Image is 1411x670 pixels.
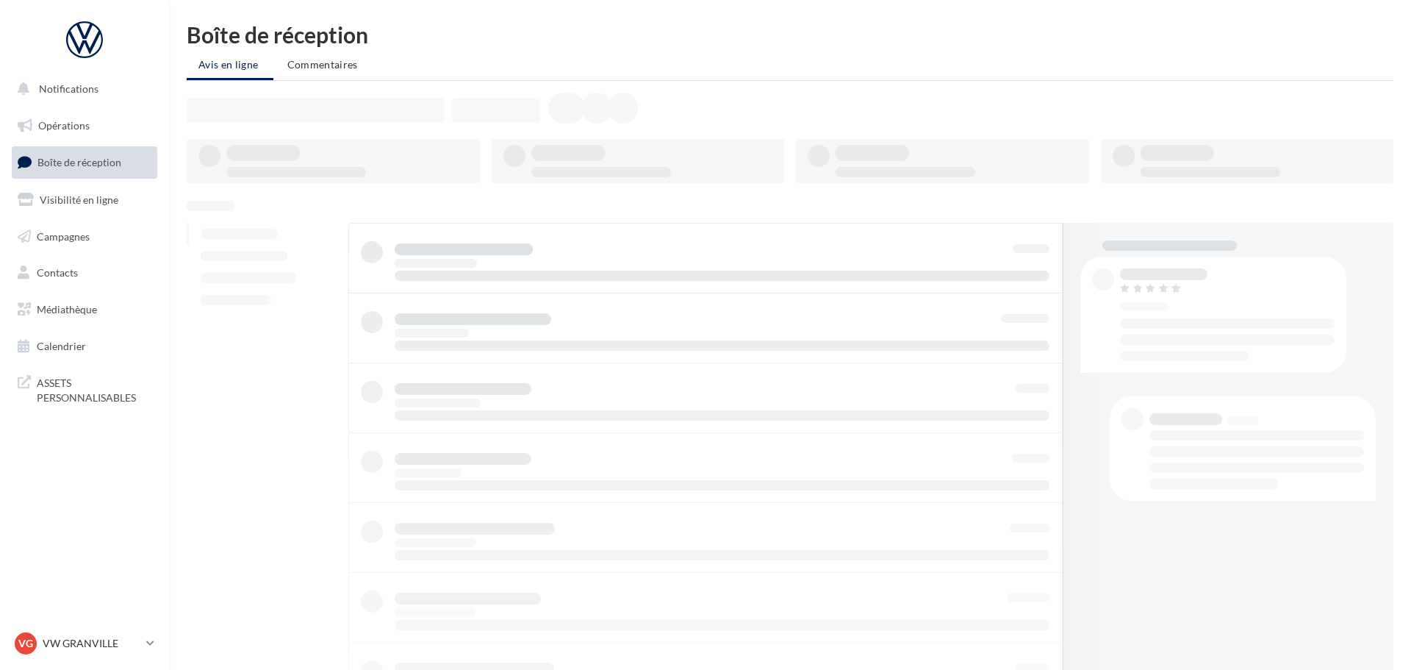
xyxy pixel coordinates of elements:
[37,373,151,405] span: ASSETS PERSONNALISABLES
[9,146,160,178] a: Boîte de réception
[40,193,118,206] span: Visibilité en ligne
[37,229,90,242] span: Campagnes
[287,58,358,71] span: Commentaires
[9,110,160,141] a: Opérations
[39,82,98,95] span: Notifications
[9,74,154,104] button: Notifications
[9,221,160,252] a: Campagnes
[9,185,160,215] a: Visibilité en ligne
[18,636,33,651] span: VG
[9,294,160,325] a: Médiathèque
[187,24,1393,46] div: Boîte de réception
[9,257,160,288] a: Contacts
[38,119,90,132] span: Opérations
[37,340,86,352] span: Calendrier
[37,156,121,168] span: Boîte de réception
[43,636,140,651] p: VW GRANVILLE
[9,331,160,362] a: Calendrier
[37,266,78,279] span: Contacts
[9,367,160,410] a: ASSETS PERSONNALISABLES
[12,630,157,657] a: VG VW GRANVILLE
[37,303,97,316] span: Médiathèque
